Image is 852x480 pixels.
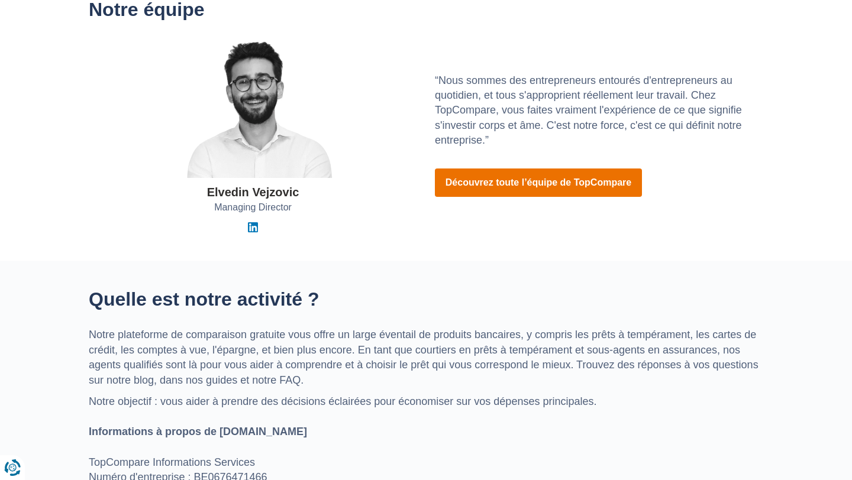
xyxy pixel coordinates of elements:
h2: Quelle est notre activité ? [89,289,763,310]
img: Elvedin Vejzovic [159,38,348,178]
div: Elvedin Vejzovic [207,184,299,201]
img: Linkedin Elvedin Vejzovic [248,222,258,232]
a: Découvrez toute l’équipe de TopCompare [435,168,642,197]
span: Managing Director [214,201,292,215]
strong: Informations à propos de [DOMAIN_NAME] [89,426,307,437]
p: “Nous sommes des entrepreneurs entourés d'entrepreneurs au quotidien, et tous s'approprient réell... [435,73,763,148]
p: Notre plateforme de comparaison gratuite vous offre un large éventail de produits bancaires, y co... [89,327,763,388]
